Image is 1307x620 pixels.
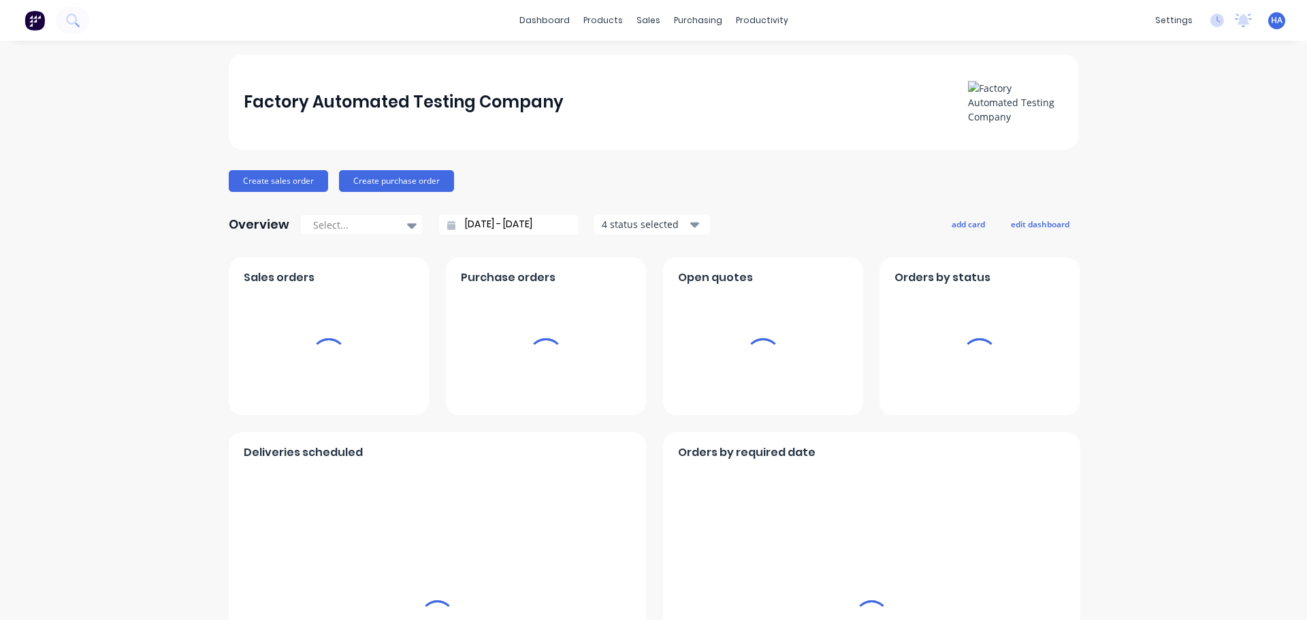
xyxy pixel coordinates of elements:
span: Purchase orders [461,270,555,286]
div: 4 status selected [602,217,688,231]
button: add card [943,215,994,233]
span: Open quotes [678,270,753,286]
button: 4 status selected [594,214,710,235]
div: products [577,10,630,31]
span: Sales orders [244,270,314,286]
button: Create purchase order [339,170,454,192]
button: Create sales order [229,170,328,192]
div: productivity [729,10,795,31]
img: Factory Automated Testing Company [968,81,1063,124]
button: edit dashboard [1002,215,1078,233]
div: sales [630,10,667,31]
span: Deliveries scheduled [244,444,363,461]
span: Orders by status [894,270,990,286]
span: Orders by required date [678,444,816,461]
div: settings [1148,10,1199,31]
div: Factory Automated Testing Company [244,88,564,116]
a: dashboard [513,10,577,31]
span: HA [1271,14,1282,27]
div: Overview [229,211,289,238]
div: purchasing [667,10,729,31]
img: Factory [25,10,45,31]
